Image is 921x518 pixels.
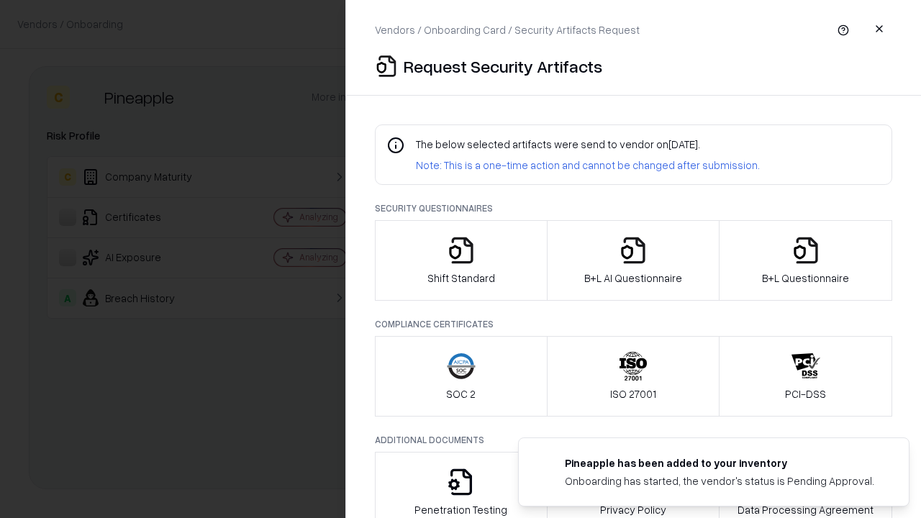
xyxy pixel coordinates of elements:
button: PCI-DSS [719,336,892,417]
p: Note: This is a one-time action and cannot be changed after submission. [416,158,760,173]
p: SOC 2 [446,386,476,401]
button: SOC 2 [375,336,548,417]
p: Request Security Artifacts [404,55,602,78]
p: The below selected artifacts were send to vendor on [DATE] . [416,137,760,152]
p: Security Questionnaires [375,202,892,214]
div: Pineapple has been added to your inventory [565,455,874,471]
p: Penetration Testing [414,502,507,517]
p: Vendors / Onboarding Card / Security Artifacts Request [375,22,640,37]
p: Data Processing Agreement [738,502,874,517]
img: pineappleenergy.com [536,455,553,473]
button: B+L AI Questionnaire [547,220,720,301]
p: Additional Documents [375,434,892,446]
button: ISO 27001 [547,336,720,417]
p: B+L Questionnaire [762,271,849,286]
p: Shift Standard [427,271,495,286]
p: ISO 27001 [610,386,656,401]
p: PCI-DSS [785,386,826,401]
p: B+L AI Questionnaire [584,271,682,286]
p: Privacy Policy [600,502,666,517]
button: Shift Standard [375,220,548,301]
div: Onboarding has started, the vendor's status is Pending Approval. [565,473,874,489]
p: Compliance Certificates [375,318,892,330]
button: B+L Questionnaire [719,220,892,301]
